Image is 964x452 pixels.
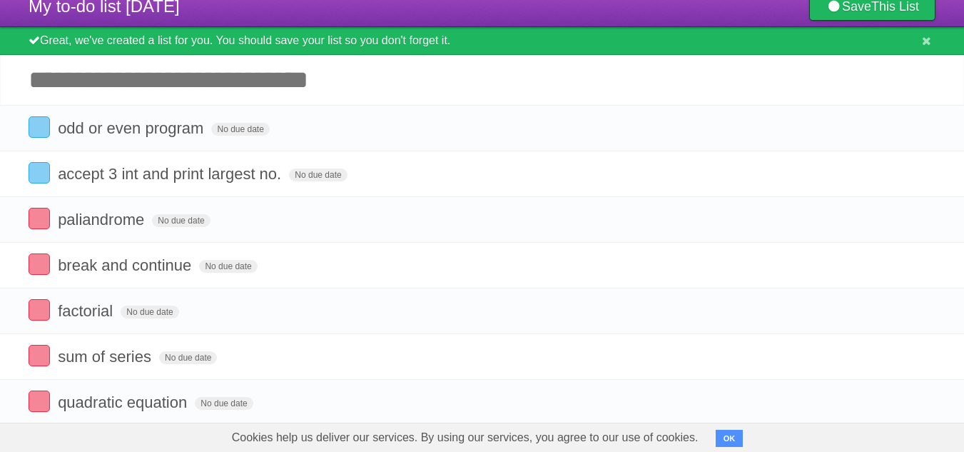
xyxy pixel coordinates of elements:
label: Done [29,345,50,366]
span: No due date [121,306,178,318]
label: Done [29,253,50,275]
span: No due date [289,169,347,181]
span: No due date [152,214,210,227]
span: factorial [58,302,116,320]
span: accept 3 int and print largest no. [58,165,285,183]
span: No due date [199,260,257,273]
label: Done [29,162,50,184]
label: Done [29,116,50,138]
label: Done [29,391,50,412]
label: Done [29,299,50,321]
span: Cookies help us deliver our services. By using our services, you agree to our use of cookies. [218,423,713,452]
span: No due date [211,123,269,136]
button: OK [716,430,744,447]
label: Done [29,208,50,229]
span: paliandrome [58,211,148,228]
span: break and continue [58,256,195,274]
span: sum of series [58,348,155,366]
span: No due date [195,397,253,410]
span: odd or even program [58,119,207,137]
span: quadratic equation [58,393,191,411]
span: No due date [159,351,217,364]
